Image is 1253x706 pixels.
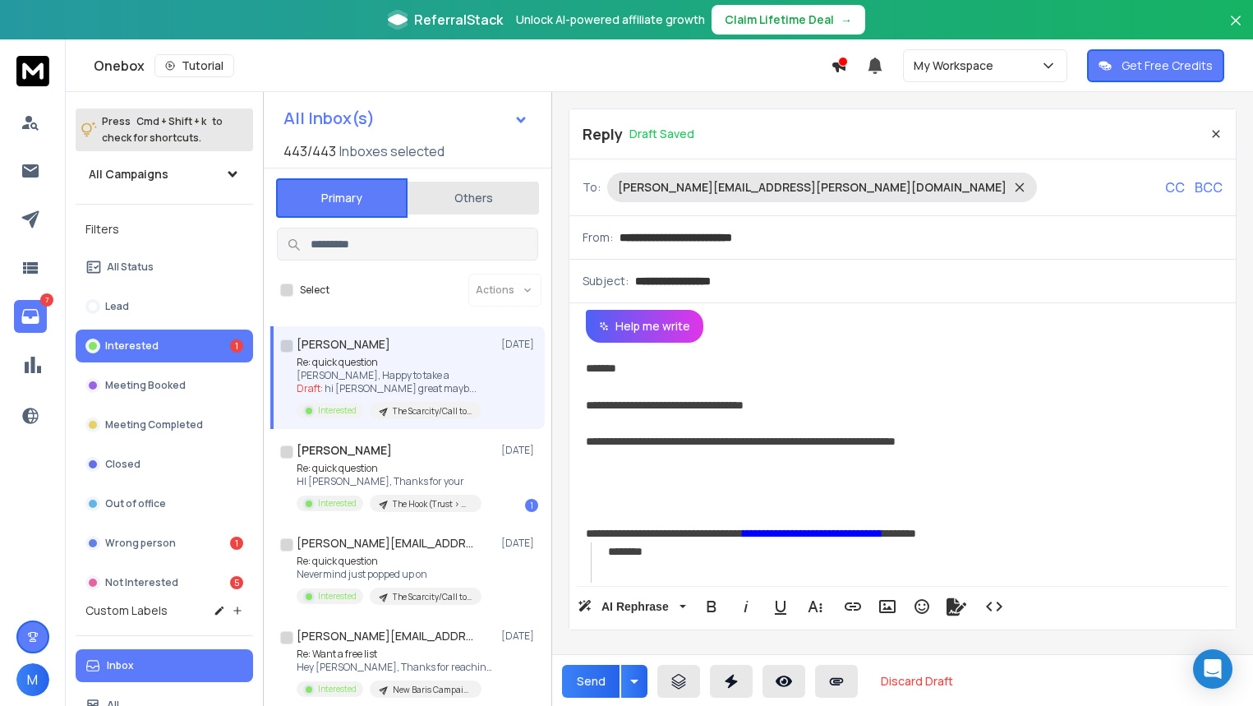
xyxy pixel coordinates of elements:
p: Nevermind just popped up on [297,568,481,581]
button: M [16,663,49,696]
p: Inbox [107,659,134,672]
div: 5 [230,576,243,589]
button: Underline (⌘U) [765,590,796,623]
button: Code View [979,590,1010,623]
button: Primary [276,178,408,218]
p: Meeting Completed [105,418,203,431]
button: Close banner [1225,10,1246,49]
span: Cmd + Shift + k [134,112,209,131]
p: Press to check for shortcuts. [102,113,223,146]
button: Lead [76,290,253,323]
span: ReferralStack [414,10,503,30]
p: Unlock AI-powered affiliate growth [516,12,705,28]
h1: All Inbox(s) [283,110,375,127]
p: All Status [107,261,154,274]
span: AI Rephrase [598,600,672,614]
button: Send [562,665,620,698]
button: Tutorial [154,54,234,77]
button: Not Interested5 [76,566,253,599]
p: [PERSON_NAME][EMAIL_ADDRESS][PERSON_NAME][DOMAIN_NAME] [618,179,1007,196]
p: Lead [105,300,129,313]
p: Re: quick question [297,462,481,475]
p: [DATE] [501,338,538,351]
p: Out of office [105,497,166,510]
button: All Campaigns [76,158,253,191]
button: More Text [799,590,831,623]
p: Wrong person [105,537,176,550]
p: BCC [1195,178,1223,197]
button: Emoticons [906,590,937,623]
p: To: [583,179,601,196]
p: The Hook (Trust > Hacks) Campaign [393,498,472,510]
h1: [PERSON_NAME] [297,336,390,353]
p: Re: quick question [297,356,481,369]
div: Open Intercom Messenger [1193,649,1232,689]
a: 7 [14,300,47,333]
p: Reply [583,122,623,145]
span: hi [PERSON_NAME] great mayb ... [325,381,477,395]
p: [DATE] [501,630,538,643]
p: [DATE] [501,444,538,457]
button: All Status [76,251,253,284]
div: 1 [230,537,243,550]
p: Not Interested [105,576,178,589]
span: 443 / 443 [283,141,336,161]
p: Interested [318,404,357,417]
p: My Workspace [914,58,1000,74]
button: Interested1 [76,330,253,362]
p: Subject: [583,273,629,289]
p: Interested [318,590,357,602]
button: Out of office [76,487,253,520]
div: 1 [230,339,243,353]
p: Interested [318,683,357,695]
p: Get Free Credits [1122,58,1213,74]
button: Insert Image (⌘P) [872,590,903,623]
span: → [841,12,852,28]
button: Italic (⌘I) [730,590,762,623]
p: Re: quick question [297,555,481,568]
button: Get Free Credits [1087,49,1224,82]
h1: [PERSON_NAME] [297,442,392,459]
p: [PERSON_NAME], Happy to take a [297,369,481,382]
button: Claim Lifetime Deal→ [712,5,865,35]
span: Draft: [297,381,323,395]
button: Discard Draft [868,665,966,698]
p: CC [1165,178,1185,197]
p: [DATE] [501,537,538,550]
p: Interested [318,497,357,510]
p: From: [583,229,613,246]
p: Closed [105,458,141,471]
button: AI Rephrase [574,590,689,623]
div: 1 [525,499,538,512]
p: The Scarcity/Call to Action Campaign [393,405,472,418]
p: Meeting Booked [105,379,186,392]
p: The Scarcity/Call to Action Campaign [393,591,472,603]
h3: Inboxes selected [339,141,445,161]
p: New Baris Campaign [393,684,472,696]
p: HI [PERSON_NAME], Thanks for your [297,475,481,488]
button: Meeting Completed [76,408,253,441]
button: Help me write [586,310,703,343]
label: Select [300,284,329,297]
h3: Filters [76,218,253,241]
p: Interested [105,339,159,353]
button: Signature [941,590,972,623]
button: Others [408,180,539,216]
p: 7 [40,293,53,307]
button: Meeting Booked [76,369,253,402]
h1: [PERSON_NAME][EMAIL_ADDRESS][DOMAIN_NAME] [297,628,477,644]
p: Re: Want a free list [297,648,494,661]
button: Wrong person1 [76,527,253,560]
button: Closed [76,448,253,481]
button: Insert Link (⌘K) [837,590,868,623]
h1: All Campaigns [89,166,168,182]
h3: Custom Labels [85,602,168,619]
div: Onebox [94,54,831,77]
p: Hey [PERSON_NAME], Thanks for reaching back [297,661,494,674]
h1: [PERSON_NAME][EMAIL_ADDRESS] [297,535,477,551]
button: Inbox [76,649,253,682]
button: All Inbox(s) [270,102,541,135]
p: Draft Saved [629,126,694,142]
